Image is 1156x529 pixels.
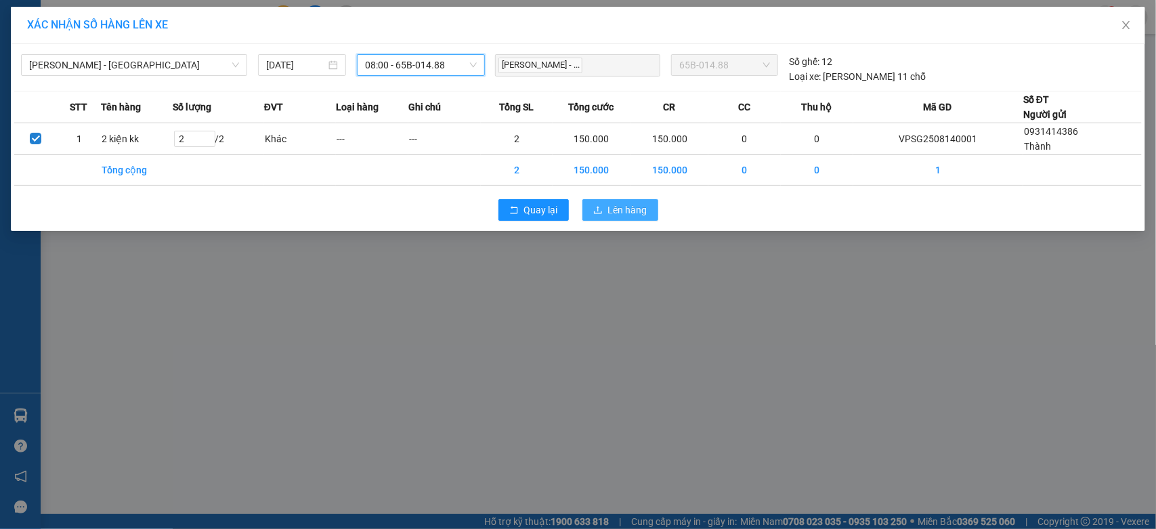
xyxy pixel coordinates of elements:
[336,100,379,114] span: Loại hàng
[853,155,1024,186] td: 1
[509,205,519,216] span: rollback
[569,100,614,114] span: Tổng cước
[789,54,819,69] span: Số ghế:
[101,155,173,186] td: Tổng cộng
[1024,141,1051,152] span: Thành
[264,100,283,114] span: ĐVT
[679,55,770,75] span: 65B-014.88
[630,155,708,186] td: 150.000
[789,69,821,84] span: Loại xe:
[663,100,675,114] span: CR
[101,123,173,155] td: 2 kiện kk
[365,55,476,75] span: 08:00 - 65B-014.88
[1121,20,1132,30] span: close
[499,100,534,114] span: Tổng SL
[58,123,101,155] td: 1
[498,58,582,73] span: [PERSON_NAME] - ...
[630,123,708,155] td: 150.000
[708,155,781,186] td: 0
[708,123,781,155] td: 0
[1107,7,1145,45] button: Close
[781,123,853,155] td: 0
[801,100,832,114] span: Thu hộ
[582,199,658,221] button: uploadLên hàng
[553,155,630,186] td: 150.000
[408,100,441,114] span: Ghi chú
[524,203,558,217] span: Quay lại
[738,100,750,114] span: CC
[408,123,481,155] td: ---
[29,55,239,75] span: Hồ Chí Minh - Cần Thơ
[101,100,141,114] span: Tên hàng
[481,123,553,155] td: 2
[789,69,926,84] div: [PERSON_NAME] 11 chỗ
[593,205,603,216] span: upload
[498,199,569,221] button: rollbackQuay lại
[553,123,630,155] td: 150.000
[266,58,326,72] input: 14/08/2025
[173,100,212,114] span: Số lượng
[781,155,853,186] td: 0
[924,100,952,114] span: Mã GD
[1024,126,1078,137] span: 0931414386
[27,18,168,31] span: XÁC NHẬN SỐ HÀNG LÊN XE
[481,155,553,186] td: 2
[264,123,337,155] td: Khác
[336,123,408,155] td: ---
[70,100,87,114] span: STT
[173,123,264,155] td: / 2
[608,203,647,217] span: Lên hàng
[789,54,832,69] div: 12
[1023,92,1067,122] div: Số ĐT Người gửi
[853,123,1024,155] td: VPSG2508140001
